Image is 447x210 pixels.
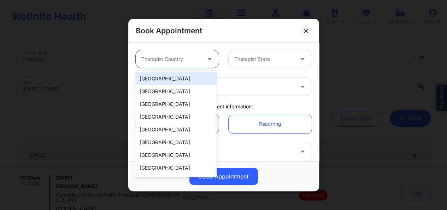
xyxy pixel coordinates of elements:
div: [GEOGRAPHIC_DATA] [135,85,217,98]
h2: Book Appointment [136,26,202,35]
div: [GEOGRAPHIC_DATA] [135,123,217,136]
div: [GEOGRAPHIC_DATA] [135,72,217,85]
a: Single [136,115,219,133]
div: [GEOGRAPHIC_DATA] [135,98,217,110]
div: [GEOGRAPHIC_DATA] [135,174,217,187]
div: [GEOGRAPHIC_DATA] [135,161,217,174]
button: Book Appointment [189,168,258,185]
div: [GEOGRAPHIC_DATA] [135,136,217,149]
div: [GEOGRAPHIC_DATA] [135,110,217,123]
a: Recurring [229,115,312,133]
div: [GEOGRAPHIC_DATA] [135,149,217,161]
div: Appointment information: [131,103,317,110]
